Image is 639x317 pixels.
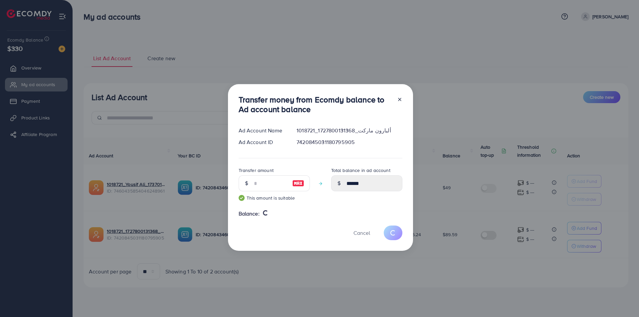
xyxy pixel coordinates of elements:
[239,195,245,201] img: guide
[291,138,407,146] div: 7420845031180795905
[233,138,292,146] div: Ad Account ID
[233,127,292,134] div: Ad Account Name
[239,210,260,218] span: Balance:
[611,287,634,312] iframe: Chat
[291,127,407,134] div: 1018721_ألبارون ماركت_1727800131368
[239,95,392,114] h3: Transfer money from Ecomdy balance to Ad account balance
[239,195,310,201] small: This amount is suitable
[345,226,378,240] button: Cancel
[292,179,304,187] img: image
[239,167,274,174] label: Transfer amount
[353,229,370,237] span: Cancel
[331,167,390,174] label: Total balance in ad account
